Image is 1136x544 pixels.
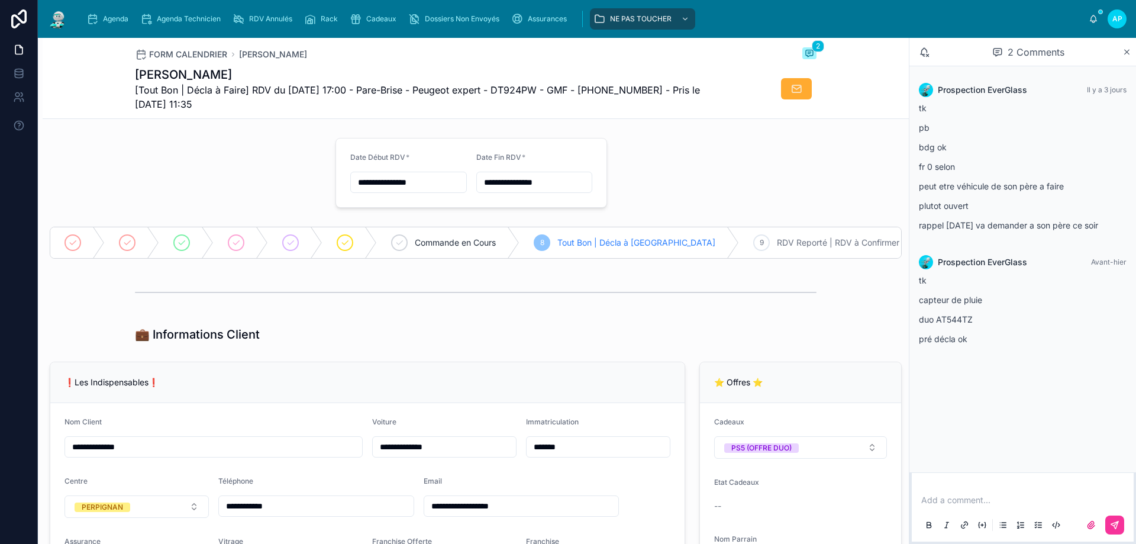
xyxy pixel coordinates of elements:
[218,477,253,485] span: Téléphone
[802,47,816,62] button: 2
[919,199,1127,212] p: plutot ouvert
[78,6,1089,32] div: scrollable content
[239,49,307,60] a: [PERSON_NAME]
[938,84,1027,96] span: Prospection EverGlass
[321,14,338,24] span: Rack
[82,503,123,512] div: PERPIGNAN
[812,40,824,52] span: 2
[731,443,792,453] div: PS5 (OFFRE DUO)
[1008,45,1064,59] span: 2 Comments
[919,141,1127,153] p: bdg ok
[1112,14,1122,24] span: AP
[249,14,292,24] span: RDV Annulés
[919,102,1127,114] p: tk
[714,478,759,487] span: Etat Cadeaux
[229,8,301,30] a: RDV Annulés
[135,83,728,111] span: [Tout Bon | Décla à Faire] RDV du [DATE] 17:00 - Pare-Brise - Peugeot expert - DT924PW - GMF - [P...
[540,238,544,247] span: 8
[610,14,672,24] span: NE PAS TOUCHER
[424,477,442,485] span: Email
[714,500,721,512] span: --
[476,153,521,162] span: Date Fin RDV
[919,274,1127,287] p: tk
[714,535,757,543] span: Nom Parrain
[938,256,1027,268] span: Prospection EverGlass
[64,495,209,518] button: Select Button
[103,14,128,24] span: Agenda
[557,237,715,249] span: Tout Bon | Décla à [GEOGRAPHIC_DATA]
[1087,85,1127,94] span: Il y a 3 jours
[919,219,1127,231] p: rappel [DATE] va demander a son père ce soir
[1091,257,1127,266] span: Avant-hier
[83,8,137,30] a: Agenda
[919,180,1127,192] p: peut etre véhicule de son père a faire
[714,417,744,426] span: Cadeaux
[135,66,728,83] h1: [PERSON_NAME]
[346,8,405,30] a: Cadeaux
[590,8,695,30] a: NE PAS TOUCHER
[64,377,159,387] span: ❗Les Indispensables❗
[372,417,396,426] span: Voiture
[415,237,496,249] span: Commande en Cours
[350,153,405,162] span: Date Début RDV
[777,237,899,249] span: RDV Reporté | RDV à Confirmer
[137,8,229,30] a: Agenda Technicien
[714,377,763,387] span: ⭐ Offres ⭐
[135,326,260,343] h1: 💼 Informations Client
[919,313,1127,326] p: duo AT544TZ
[47,9,69,28] img: App logo
[301,8,346,30] a: Rack
[366,14,396,24] span: Cadeaux
[714,436,887,459] button: Select Button
[64,477,88,485] span: Centre
[919,333,1127,345] p: pré décla ok
[919,121,1127,134] p: pb
[508,8,575,30] a: Assurances
[760,238,764,247] span: 9
[149,49,227,60] span: FORM CALENDRIER
[157,14,221,24] span: Agenda Technicien
[425,14,499,24] span: Dossiers Non Envoyés
[526,417,579,426] span: Immatriculation
[135,49,227,60] a: FORM CALENDRIER
[919,160,1127,173] p: fr 0 selon
[405,8,508,30] a: Dossiers Non Envoyés
[64,417,102,426] span: Nom Client
[919,294,1127,306] p: capteur de pluie
[528,14,567,24] span: Assurances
